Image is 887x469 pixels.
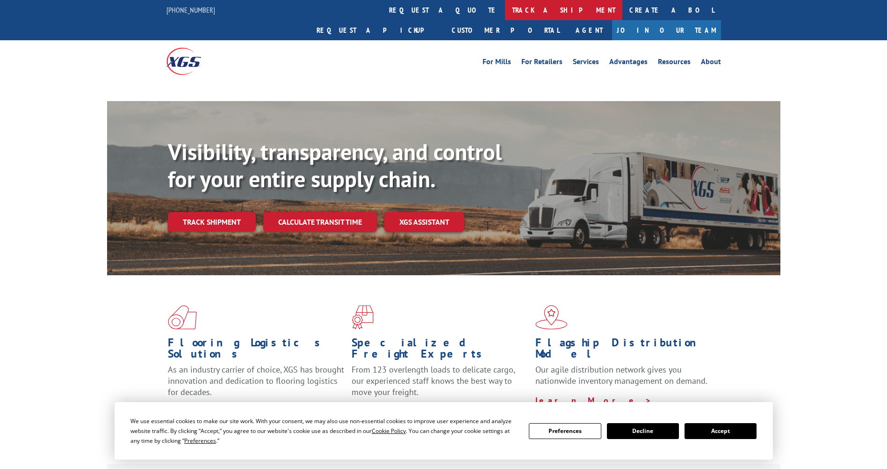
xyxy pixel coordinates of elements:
[184,437,216,445] span: Preferences
[535,337,712,364] h1: Flagship Distribution Model
[310,20,445,40] a: Request a pickup
[384,212,464,232] a: XGS ASSISTANT
[685,423,757,439] button: Accept
[529,423,601,439] button: Preferences
[573,58,599,68] a: Services
[115,402,773,460] div: Cookie Consent Prompt
[263,212,377,232] a: Calculate transit time
[352,305,374,330] img: xgs-icon-focused-on-flooring-red
[130,416,518,446] div: We use essential cookies to make our site work. With your consent, we may also use non-essential ...
[612,20,721,40] a: Join Our Team
[566,20,612,40] a: Agent
[535,305,568,330] img: xgs-icon-flagship-distribution-model-red
[445,20,566,40] a: Customer Portal
[521,58,562,68] a: For Retailers
[535,364,707,386] span: Our agile distribution network gives you nationwide inventory management on demand.
[352,364,528,406] p: From 123 overlength loads to delicate cargo, our experienced staff knows the best way to move you...
[483,58,511,68] a: For Mills
[372,427,406,435] span: Cookie Policy
[168,337,345,364] h1: Flooring Logistics Solutions
[609,58,648,68] a: Advantages
[168,305,197,330] img: xgs-icon-total-supply-chain-intelligence-red
[701,58,721,68] a: About
[168,137,502,193] b: Visibility, transparency, and control for your entire supply chain.
[658,58,691,68] a: Resources
[168,364,344,397] span: As an industry carrier of choice, XGS has brought innovation and dedication to flooring logistics...
[166,5,215,15] a: [PHONE_NUMBER]
[352,337,528,364] h1: Specialized Freight Experts
[168,212,256,232] a: Track shipment
[607,423,679,439] button: Decline
[535,395,652,406] a: Learn More >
